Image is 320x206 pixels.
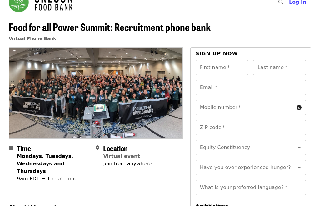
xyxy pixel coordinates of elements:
i: circle-info icon [297,105,302,111]
input: Last name [253,60,306,75]
span: Food for all Power Summit: Recruitment phone bank [9,20,211,34]
i: map-marker-alt icon [96,145,99,151]
span: Join from anywhere [103,161,152,167]
input: Mobile number [196,100,294,115]
span: Sign up now [196,51,238,57]
button: Open [295,163,304,172]
span: Time [17,143,31,154]
input: First name [196,60,248,75]
input: Email [196,80,306,95]
img: Food for all Power Summit: Recruitment phone bank organized by Oregon Food Bank [9,48,182,138]
span: Location [103,143,128,154]
strong: Mondays, Tuesdays, Wednesdays and Thursdays [17,153,73,174]
div: 9am PDT + 1 more time [17,175,91,183]
a: Virtual Phone Bank [9,36,56,41]
input: ZIP code [196,120,306,135]
button: Open [295,143,304,152]
a: Virtual event [103,153,140,159]
input: What is your preferred language? [196,180,306,195]
i: calendar icon [9,145,13,151]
